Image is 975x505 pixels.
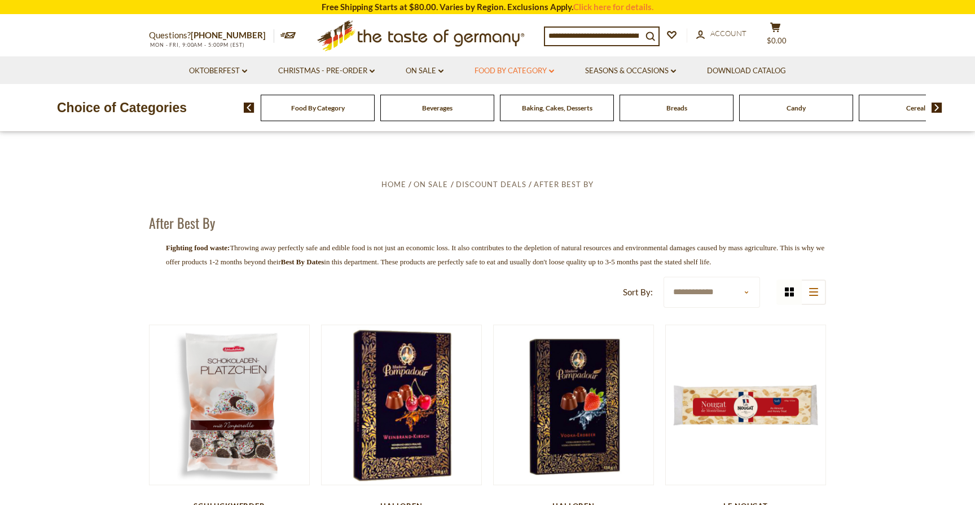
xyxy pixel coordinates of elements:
a: Christmas - PRE-ORDER [278,65,375,77]
button: $0.00 [758,22,792,50]
a: Seasons & Occasions [585,65,676,77]
span: $0.00 [767,36,787,45]
p: Questions? [149,28,274,43]
span: in this department. These products are perfectly safe to eat and usually don't loose quality up t... [166,243,824,266]
img: previous arrow [244,103,254,113]
a: Baking, Cakes, Desserts [522,104,592,112]
a: Click here for details. [573,2,653,12]
img: Halloren Madame Pompadour Cherry Brandy Chocolate Pralines 5.3oz - BB [322,325,481,485]
a: Cereal [906,104,925,112]
a: After Best By [534,180,594,189]
a: Breads [666,104,687,112]
span: Throwing away perfectly safe and edible food is not just an economic loss. It also contributes to... [166,243,824,266]
strong: Best By Dates [281,258,324,266]
a: [PHONE_NUMBER] [191,30,266,40]
a: On Sale [414,180,448,189]
img: next arrow [932,103,942,113]
h1: After Best By [149,214,215,231]
img: Halloren Madame Pompadour Vodka Strawberry Chocolate Pralines 5.3oz - BB [494,325,653,485]
a: Home [381,180,406,189]
a: Oktoberfest [189,65,247,77]
img: Schluckwerder "Plätzchen" Non-Pareille Chocolate Coins, 5.3 oz - BB [150,325,309,485]
a: On Sale [406,65,443,77]
span: MON - FRI, 9:00AM - 5:00PM (EST) [149,42,245,48]
img: Le Nougat Soft Montelimar Nougat (Almond & Honey), 3.52 oz - BB [666,325,825,485]
span: Fighting food waste: [166,243,230,252]
span: Account [710,29,746,38]
label: Sort By: [623,285,653,299]
a: Account [696,28,746,40]
a: Food By Category [291,104,345,112]
a: Food By Category [475,65,554,77]
a: Candy [787,104,806,112]
a: Download Catalog [707,65,786,77]
a: Beverages [422,104,453,112]
a: Discount Deals [456,180,526,189]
